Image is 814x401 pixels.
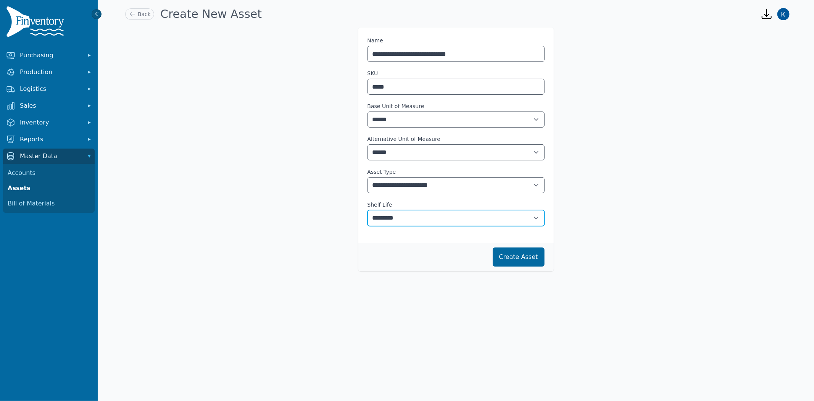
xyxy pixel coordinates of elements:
button: Production [3,65,95,80]
button: Create Asset [493,247,545,267]
span: Reports [20,135,81,144]
button: Reports [3,132,95,147]
span: Logistics [20,84,81,94]
span: Inventory [20,118,81,127]
span: Sales [20,101,81,110]
button: Purchasing [3,48,95,63]
label: Name [368,37,383,44]
a: Accounts [5,165,93,181]
label: SKU [368,70,378,77]
label: Shelf Life [368,201,545,209]
span: Production [20,68,81,77]
label: Alternative Unit of Measure [368,135,545,143]
span: Master Data [20,152,81,161]
button: Master Data [3,149,95,164]
img: Kathleen Gray [777,8,790,20]
a: Bill of Materials [5,196,93,211]
img: Finventory [6,6,67,40]
span: Purchasing [20,51,81,60]
button: Inventory [3,115,95,130]
a: Back [125,8,154,20]
h1: Create New Asset [160,7,262,21]
label: Base Unit of Measure [368,102,545,110]
a: Assets [5,181,93,196]
button: Sales [3,98,95,113]
label: Asset Type [368,168,545,176]
button: Logistics [3,81,95,97]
